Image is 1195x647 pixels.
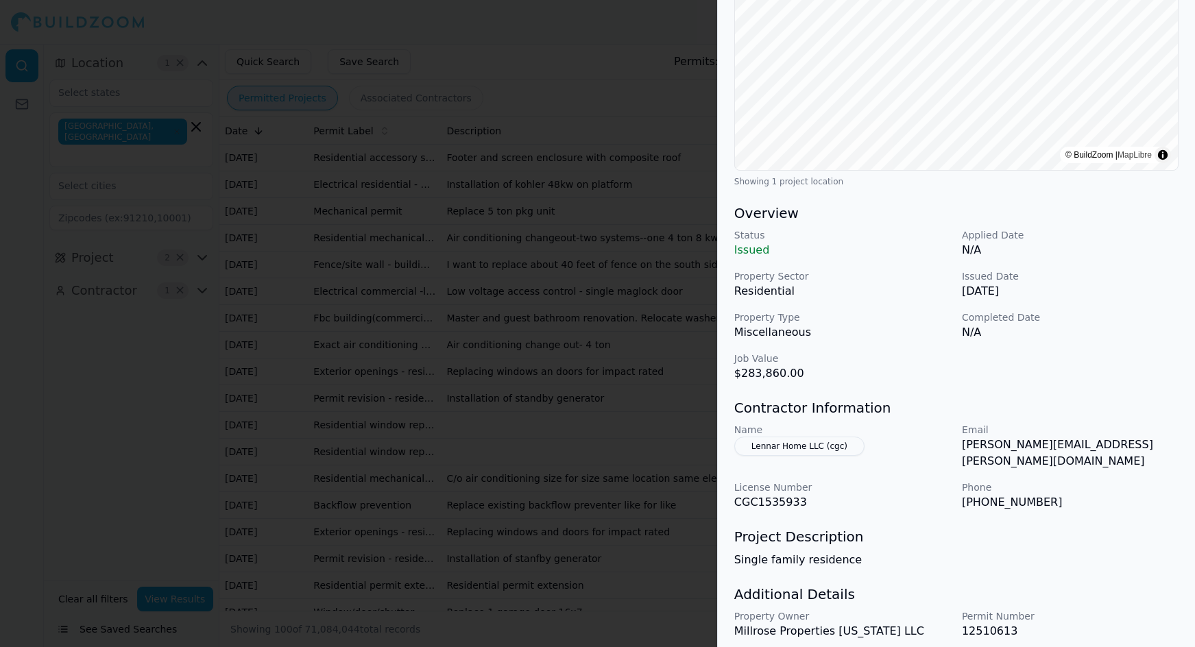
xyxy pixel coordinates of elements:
[962,494,1179,511] p: [PHONE_NUMBER]
[962,623,1179,639] p: 12510613
[734,398,1179,417] h3: Contractor Information
[734,480,951,494] p: License Number
[962,437,1179,469] p: [PERSON_NAME][EMAIL_ADDRESS][PERSON_NAME][DOMAIN_NAME]
[734,204,1179,223] h3: Overview
[962,324,1179,341] p: N/A
[962,283,1179,300] p: [DATE]
[962,269,1179,283] p: Issued Date
[962,310,1179,324] p: Completed Date
[734,228,951,242] p: Status
[734,242,951,258] p: Issued
[734,269,951,283] p: Property Sector
[734,623,951,639] p: Millrose Properties [US_STATE] LLC
[734,324,951,341] p: Miscellaneous
[734,176,1179,187] div: Showing 1 project location
[1065,148,1152,162] div: © BuildZoom |
[734,437,865,456] button: Lennar Home LLC (cgc)
[734,609,951,623] p: Property Owner
[962,480,1179,494] p: Phone
[734,494,951,511] p: CGC1535933
[962,228,1179,242] p: Applied Date
[734,283,951,300] p: Residential
[1118,150,1152,160] a: MapLibre
[1155,147,1171,163] summary: Toggle attribution
[962,423,1179,437] p: Email
[962,242,1179,258] p: N/A
[734,310,951,324] p: Property Type
[734,527,1179,546] h3: Project Description
[734,585,1179,604] h3: Additional Details
[734,365,951,382] p: $283,860.00
[734,423,951,437] p: Name
[734,552,1179,568] p: Single family residence
[734,352,951,365] p: Job Value
[962,609,1179,623] p: Permit Number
